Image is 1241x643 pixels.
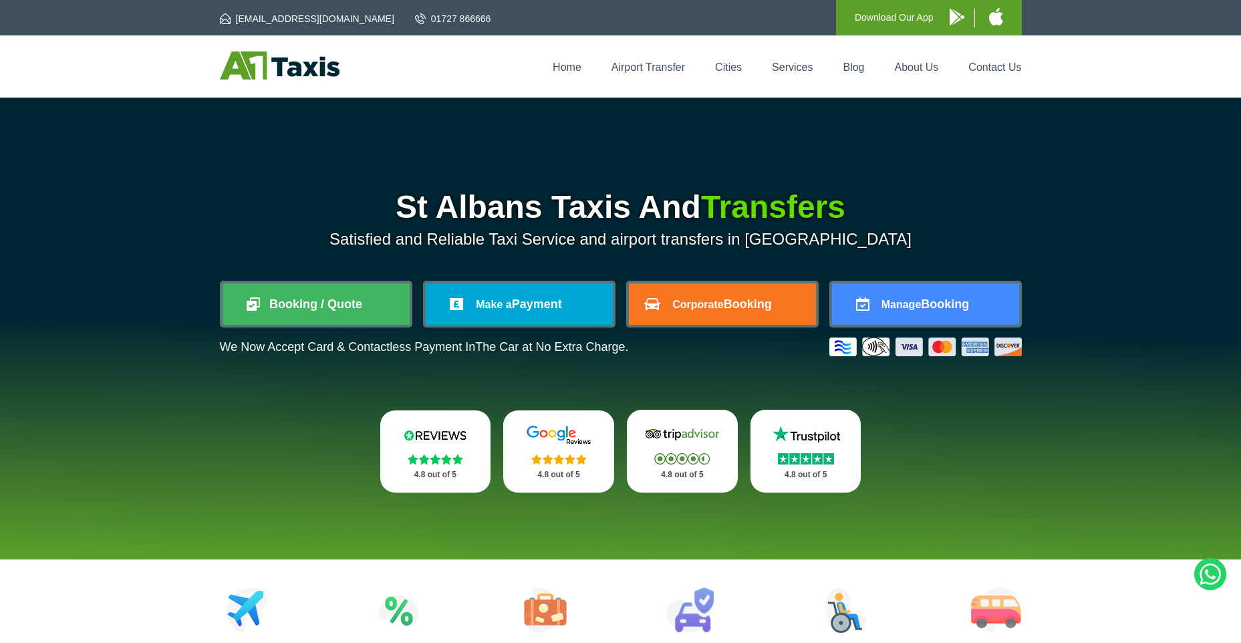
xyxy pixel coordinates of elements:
a: ManageBooking [832,283,1019,325]
p: 4.8 out of 5 [765,467,847,483]
a: Blog [843,61,864,73]
img: A1 Taxis St Albans LTD [220,51,339,80]
span: Make a [476,299,511,310]
h1: St Albans Taxis And [220,191,1022,223]
a: Trustpilot Stars 4.8 out of 5 [750,410,861,493]
span: Manage [881,299,922,310]
img: Credit And Debit Cards [829,338,1022,356]
img: Reviews.io [395,425,475,445]
img: Stars [654,453,710,465]
a: Reviews.io Stars 4.8 out of 5 [380,410,491,493]
a: About Us [895,61,939,73]
p: 4.8 out of 5 [395,467,476,483]
img: A1 Taxis iPhone App [989,8,1003,25]
span: Corporate [672,299,723,310]
a: Services [772,61,813,73]
p: 4.8 out of 5 [642,467,723,483]
img: A1 Taxis Android App [950,9,964,25]
a: Tripadvisor Stars 4.8 out of 5 [627,410,738,493]
a: Home [553,61,581,73]
img: Car Rental [666,588,714,633]
img: Attractions [378,588,419,633]
a: CorporateBooking [629,283,816,325]
p: 4.8 out of 5 [518,467,599,483]
a: [EMAIL_ADDRESS][DOMAIN_NAME] [220,12,394,25]
img: Stars [778,453,834,465]
a: Make aPayment [426,283,613,325]
img: Tours [524,588,567,633]
img: Google [519,425,599,445]
span: Transfers [701,189,845,225]
img: Trustpilot [766,424,846,444]
img: Stars [531,454,587,465]
img: Minibus [971,588,1021,633]
p: Satisfied and Reliable Taxi Service and airport transfers in [GEOGRAPHIC_DATA] [220,230,1022,249]
img: Wheelchair [825,588,867,633]
a: Airport Transfer [611,61,685,73]
a: Cities [715,61,742,73]
a: Booking / Quote [223,283,410,325]
p: Download Our App [855,9,934,26]
img: Stars [408,454,463,465]
img: Tripadvisor [642,424,722,444]
a: 01727 866666 [415,12,491,25]
p: We Now Accept Card & Contactless Payment In [220,340,629,354]
a: Google Stars 4.8 out of 5 [503,410,614,493]
a: Contact Us [968,61,1021,73]
span: The Car at No Extra Charge. [475,340,628,354]
img: Airport Transfers [227,588,267,633]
